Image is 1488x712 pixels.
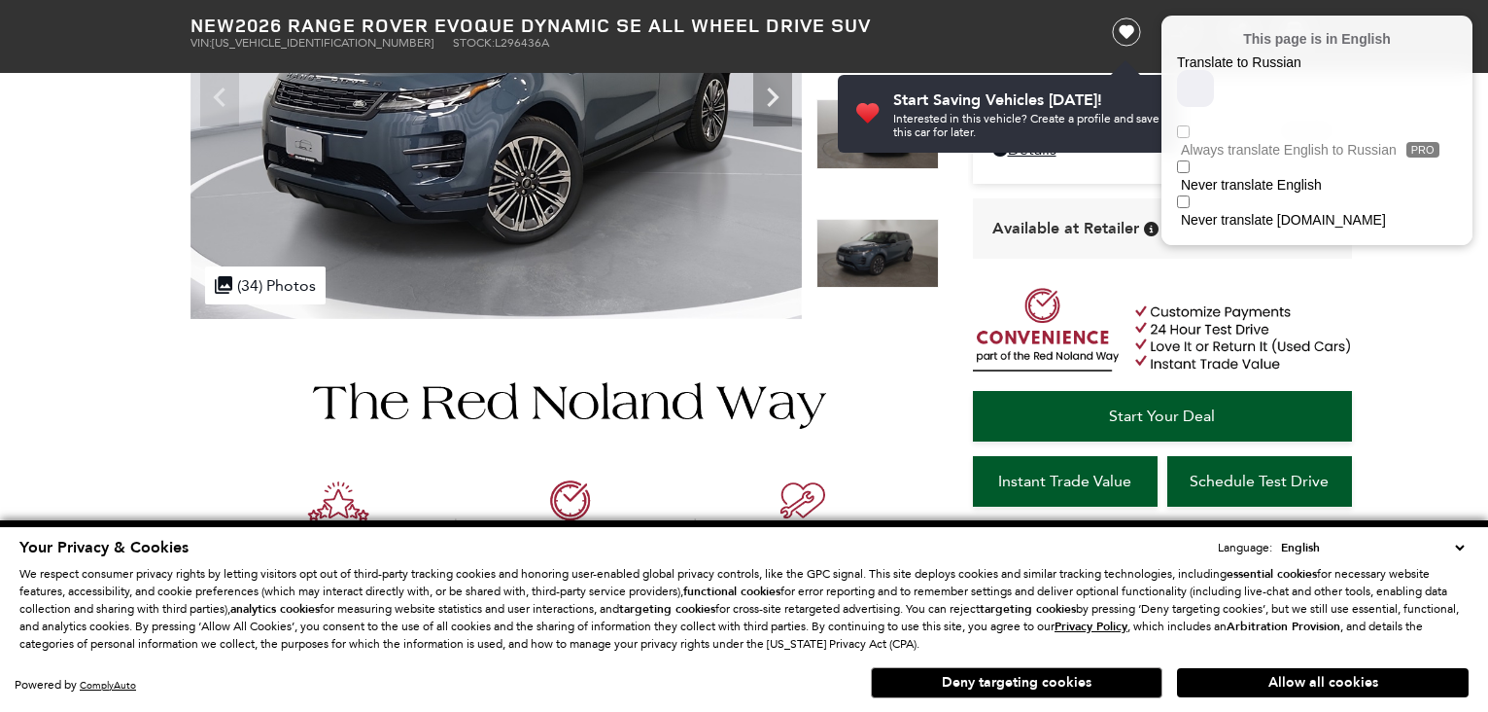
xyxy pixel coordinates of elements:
span: VIN: [190,36,212,50]
button: Deny targeting cookies [871,667,1162,698]
span: Your Privacy & Cookies [19,537,189,558]
span: MSRP [992,123,1282,140]
span: Available at Retailer [992,218,1139,239]
a: MSRP $62,205 [992,123,1332,140]
strong: targeting cookies [980,601,1076,617]
button: Allow all cookies [1177,668,1469,697]
img: New 2026 Tribeca Blue LAND ROVER Dynamic SE image 4 [816,219,939,289]
span: PRO [1406,142,1439,158]
select: Language Select [1276,538,1469,557]
a: Start Your Deal [973,391,1352,442]
span: Stock: [453,36,495,50]
div: This page is in English [1177,31,1457,47]
span: L296436A [495,36,549,50]
label: Never translate English [1181,177,1469,193]
span: Instant Trade Value [998,472,1131,490]
button: Save vehicle [1105,17,1148,48]
label: Never translate [DOMAIN_NAME] [1181,212,1469,228]
strong: New [190,12,235,38]
span: [US_VEHICLE_IDENTIFICATION_NUMBER] [212,36,433,50]
u: Privacy Policy [1055,619,1127,634]
span: Schedule Test Drive [1190,472,1329,490]
p: We respect consumer privacy rights by letting visitors opt out of third-party tracking cookies an... [19,565,1469,653]
img: New 2026 Tribeca Blue LAND ROVER Dynamic SE image 3 [816,99,939,169]
a: Details [992,140,1332,159]
a: Privacy Policy [1055,620,1127,633]
div: (34) Photos [205,267,326,304]
div: Powered by [15,679,136,692]
span: Start Your Deal [1109,407,1215,425]
div: Next [753,68,792,126]
span: Always translate English to Russian [1181,142,1397,158]
div: Language: [1218,542,1272,553]
strong: functional cookies [683,584,780,599]
div: Translate to Russian [1177,54,1386,70]
strong: analytics cookies [230,601,320,617]
strong: targeting cookies [619,601,715,617]
a: ComplyAuto [80,679,136,692]
strong: Arbitration Provision [1227,619,1340,634]
strong: essential cookies [1227,566,1317,582]
a: Schedule Test Drive [1167,456,1352,507]
a: Instant Trade Value [973,456,1158,507]
h1: 2026 Range Rover Evoque Dynamic SE All Wheel Drive SUV [190,15,1080,36]
div: Vehicle is in stock and ready for immediate delivery. Due to demand, availability is subject to c... [1144,222,1159,236]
